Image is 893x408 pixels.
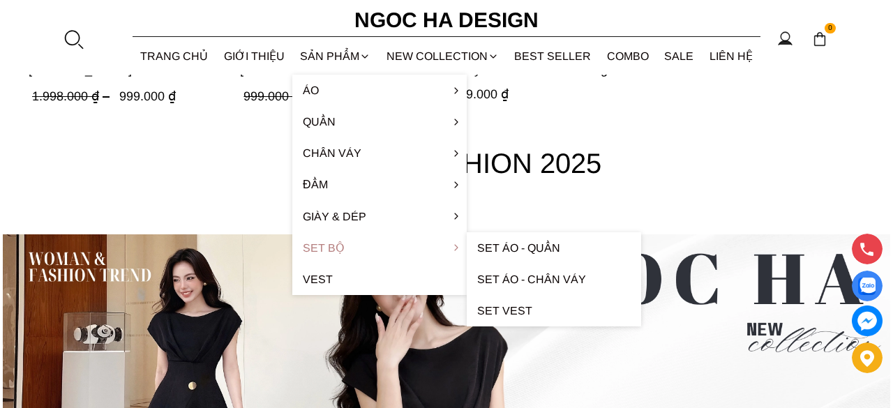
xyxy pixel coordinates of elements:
[452,87,509,101] span: 299.000 ₫
[292,169,467,200] a: Đầm
[467,264,641,295] a: Set Áo - Chân váy
[825,23,836,34] span: 0
[292,38,379,75] div: SẢN PHẨM
[656,38,702,75] a: SALE
[812,31,827,47] img: img-CART-ICON-ksit0nf1
[32,89,113,103] span: 1.998.000 ₫
[858,278,876,295] img: Display image
[292,264,467,295] a: Vest
[29,60,233,80] a: Link to Irene Dress - Đầm Vest Dáng Xòe Kèm Đai D713
[292,201,467,232] a: Giày & Dép
[133,38,216,75] a: TRANG CHỦ
[467,295,641,326] a: Set Vest
[852,305,883,336] a: messenger
[240,60,444,80] a: Link to Alice Dress_Đầm bút chì ,tay nụ hồng ,bồng đầu tay màu đen D727
[852,271,883,301] a: Display image
[467,232,641,264] a: Set Áo - Quần
[29,60,233,80] span: [PERSON_NAME] - Đầm Vest Dáng Xòe Kèm Đai D713
[452,60,656,80] a: Link to Khuyên Tai NGOCHA Design - KT1
[599,38,657,75] a: Combo
[119,89,176,103] span: 999.000 ₫
[216,38,293,75] a: GIỚI THIỆU
[292,232,467,264] a: Set Bộ
[240,60,444,80] span: [PERSON_NAME] bút chì ,tay nụ hồng ,bồng đầu tay màu đen D727
[292,106,467,137] a: Quần
[342,3,551,37] a: Ngoc Ha Design
[292,75,467,106] a: Áo
[452,60,656,80] span: Khuyên Tai NGOCHA Design - KT1
[292,137,467,169] a: Chân váy
[506,38,599,75] a: BEST SELLER
[702,38,761,75] a: LIÊN HỆ
[243,89,314,103] span: 999.000 ₫
[379,38,507,75] a: NEW COLLECTION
